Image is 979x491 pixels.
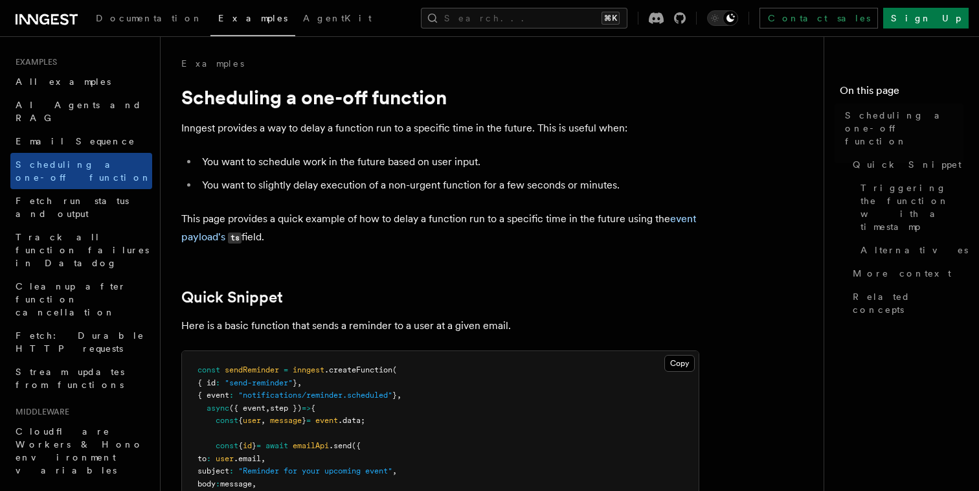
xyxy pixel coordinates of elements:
[198,176,699,194] li: You want to slightly delay execution of a non-urgent function for a few seconds or minutes.
[197,454,207,463] span: to
[352,441,361,450] span: ({
[848,153,963,176] a: Quick Snippet
[840,104,963,153] a: Scheduling a one-off function
[270,416,302,425] span: message
[293,378,297,387] span: }
[10,275,152,324] a: Cleanup after function cancellation
[10,93,152,130] a: AI Agents and RAG
[707,10,738,26] button: Toggle dark mode
[840,83,963,104] h4: On this page
[225,378,293,387] span: "send-reminder"
[16,100,142,123] span: AI Agents and RAG
[306,416,311,425] span: =
[760,8,878,29] a: Contact sales
[324,365,392,374] span: .createFunction
[297,378,302,387] span: ,
[10,324,152,360] a: Fetch: Durable HTTP requests
[397,391,401,400] span: ,
[853,290,963,316] span: Related concepts
[252,441,256,450] span: }
[392,391,397,400] span: }
[16,159,152,183] span: Scheduling a one-off function
[295,4,379,35] a: AgentKit
[602,12,620,25] kbd: ⌘K
[848,285,963,321] a: Related concepts
[243,441,252,450] span: id
[664,355,695,372] button: Copy
[315,416,338,425] span: event
[229,391,234,400] span: :
[855,238,963,262] a: Alternatives
[10,70,152,93] a: All examples
[883,8,969,29] a: Sign Up
[207,404,229,413] span: async
[261,416,265,425] span: ,
[228,233,242,244] code: ts
[10,153,152,189] a: Scheduling a one-off function
[225,365,279,374] span: sendReminder
[10,420,152,482] a: Cloudflare Workers & Hono environment variables
[848,262,963,285] a: More context
[216,378,220,387] span: :
[270,404,302,413] span: step })
[238,391,392,400] span: "notifications/reminder.scheduled"
[10,360,152,396] a: Stream updates from functions
[216,479,220,488] span: :
[181,210,699,247] p: This page provides a quick example of how to delay a function run to a specific time in the futur...
[293,441,329,450] span: emailApi
[284,365,288,374] span: =
[10,57,57,67] span: Examples
[210,4,295,36] a: Examples
[853,267,951,280] span: More context
[853,158,962,171] span: Quick Snippet
[16,330,144,354] span: Fetch: Durable HTTP requests
[216,416,238,425] span: const
[256,441,261,450] span: =
[293,365,324,374] span: inngest
[238,441,243,450] span: {
[88,4,210,35] a: Documentation
[261,454,265,463] span: ,
[197,365,220,374] span: const
[10,407,69,417] span: Middleware
[302,404,311,413] span: =>
[198,153,699,171] li: You want to schedule work in the future based on user input.
[218,13,287,23] span: Examples
[181,288,283,306] a: Quick Snippet
[216,454,234,463] span: user
[16,232,149,268] span: Track all function failures in Datadog
[238,416,243,425] span: {
[303,13,372,23] span: AgentKit
[861,244,968,257] span: Alternatives
[229,404,265,413] span: ({ event
[392,365,397,374] span: (
[252,479,256,488] span: ,
[181,317,699,335] p: Here is a basic function that sends a reminder to a user at a given email.
[197,378,216,387] span: { id
[197,391,229,400] span: { event
[16,367,124,390] span: Stream updates from functions
[421,8,627,29] button: Search...⌘K
[181,57,244,70] a: Examples
[96,13,203,23] span: Documentation
[16,136,135,146] span: Email Sequence
[220,479,252,488] span: message
[265,441,288,450] span: await
[311,404,315,413] span: {
[181,86,699,109] h1: Scheduling a one-off function
[16,76,111,87] span: All examples
[861,181,963,233] span: Triggering the function with a timestamp
[329,441,352,450] span: .send
[10,130,152,153] a: Email Sequence
[207,454,211,463] span: :
[10,189,152,225] a: Fetch run status and output
[845,109,963,148] span: Scheduling a one-off function
[265,404,270,413] span: ,
[16,426,143,475] span: Cloudflare Workers & Hono environment variables
[338,416,365,425] span: .data;
[216,441,238,450] span: const
[10,225,152,275] a: Track all function failures in Datadog
[229,466,234,475] span: :
[181,119,699,137] p: Inngest provides a way to delay a function run to a specific time in the future. This is useful w...
[243,416,261,425] span: user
